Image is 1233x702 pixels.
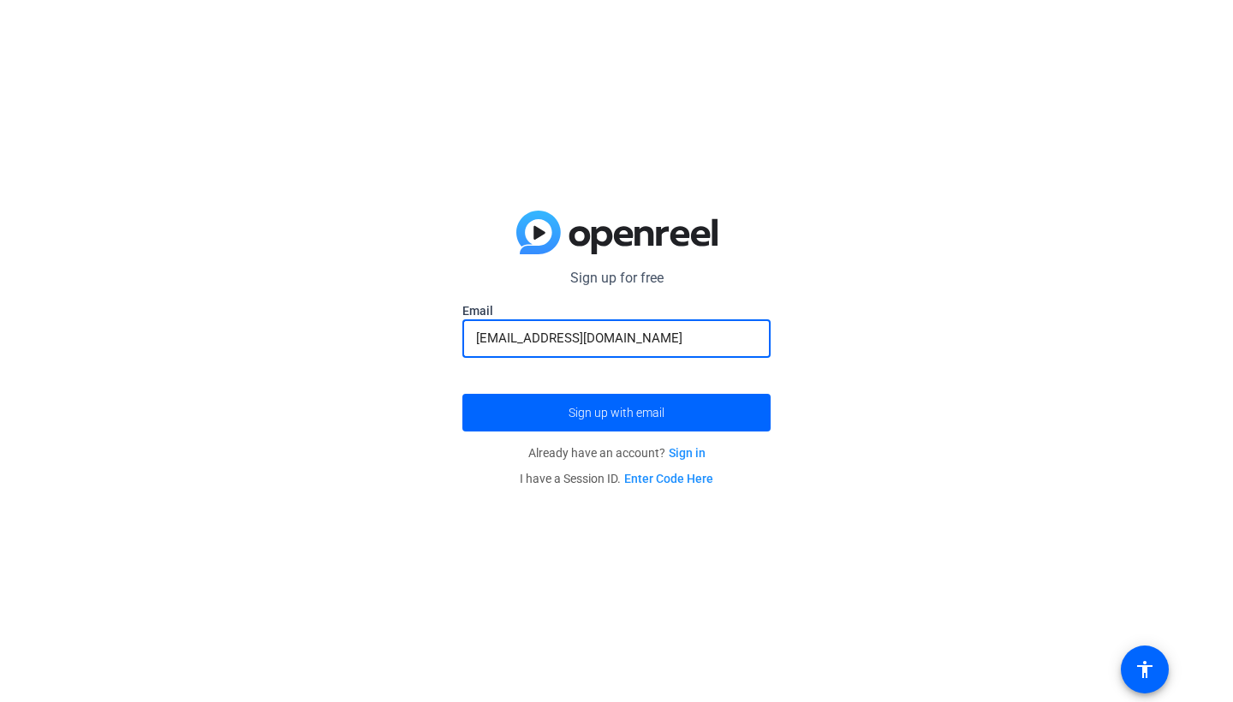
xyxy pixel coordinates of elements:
button: Sign up with email [462,394,771,431]
label: Email [462,302,771,319]
span: I have a Session ID. [520,472,713,485]
input: Enter Email Address [476,328,757,348]
a: Enter Code Here [624,472,713,485]
mat-icon: accessibility [1135,659,1155,680]
span: Already have an account? [528,446,706,460]
a: Sign in [669,446,706,460]
p: Sign up for free [462,268,771,289]
img: blue-gradient.svg [516,211,718,255]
